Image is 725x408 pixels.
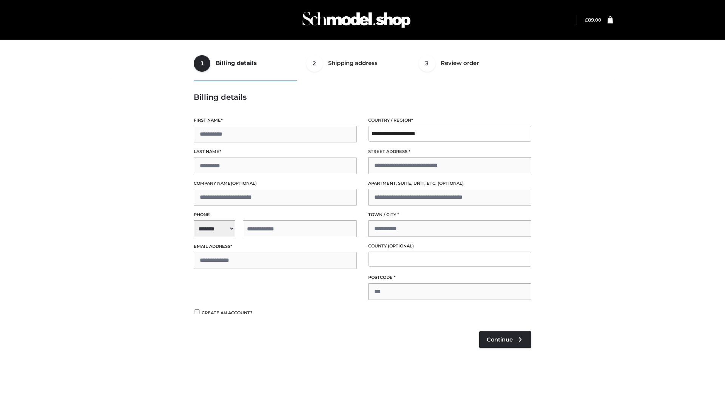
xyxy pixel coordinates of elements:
[487,336,513,343] span: Continue
[194,243,357,250] label: Email address
[368,148,531,155] label: Street address
[438,181,464,186] span: (optional)
[194,211,357,218] label: Phone
[202,310,253,315] span: Create an account?
[194,117,357,124] label: First name
[194,93,531,102] h3: Billing details
[300,5,413,35] img: Schmodel Admin 964
[368,180,531,187] label: Apartment, suite, unit, etc.
[368,117,531,124] label: Country / Region
[368,211,531,218] label: Town / City
[585,17,601,23] bdi: 89.00
[194,309,201,314] input: Create an account?
[194,148,357,155] label: Last name
[479,331,531,348] a: Continue
[194,180,357,187] label: Company name
[388,243,414,249] span: (optional)
[368,243,531,250] label: County
[368,274,531,281] label: Postcode
[585,17,601,23] a: £89.00
[585,17,588,23] span: £
[231,181,257,186] span: (optional)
